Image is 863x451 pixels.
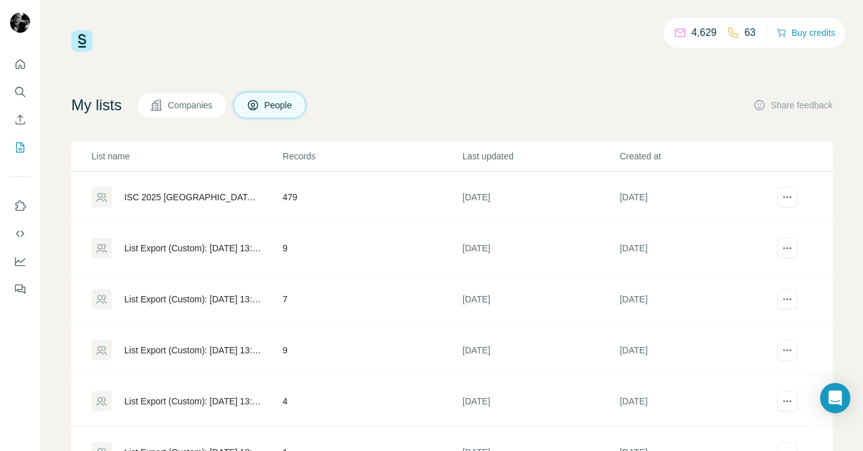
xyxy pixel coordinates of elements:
div: List Export (Custom): [DATE] 13:23 [124,344,261,357]
td: [DATE] [462,223,619,274]
td: [DATE] [462,172,619,223]
button: Use Surfe on LinkedIn [10,195,30,217]
p: List name [91,150,281,163]
td: 9 [282,223,462,274]
td: [DATE] [619,376,776,427]
p: Last updated [462,150,618,163]
p: 4,629 [691,25,717,40]
div: List Export (Custom): [DATE] 13:22 [124,395,261,408]
span: People [264,99,293,111]
button: Buy credits [777,24,835,42]
td: 7 [282,274,462,325]
button: Search [10,81,30,103]
p: Created at [619,150,775,163]
div: ISC 2025 [GEOGRAPHIC_DATA] - Attendees - Sheet1 [124,191,261,203]
button: Share feedback [753,99,833,111]
button: Enrich CSV [10,108,30,131]
button: My lists [10,136,30,159]
button: actions [777,187,797,207]
td: [DATE] [619,325,776,376]
button: actions [777,289,797,309]
td: [DATE] [619,274,776,325]
button: Dashboard [10,250,30,273]
div: List Export (Custom): [DATE] 13:43 [124,242,261,254]
div: List Export (Custom): [DATE] 13:24 [124,293,261,305]
td: [DATE] [462,325,619,376]
td: [DATE] [619,172,776,223]
h4: My lists [71,95,122,115]
button: Feedback [10,278,30,300]
div: Open Intercom Messenger [820,383,850,413]
img: Avatar [10,13,30,33]
img: Surfe Logo [71,30,93,52]
td: [DATE] [462,274,619,325]
td: 9 [282,325,462,376]
button: Use Surfe API [10,222,30,245]
td: 479 [282,172,462,223]
td: [DATE] [619,223,776,274]
button: actions [777,238,797,258]
td: 4 [282,376,462,427]
p: 63 [744,25,756,40]
button: Quick start [10,53,30,76]
td: [DATE] [462,376,619,427]
button: actions [777,391,797,411]
p: Records [283,150,461,163]
span: Companies [168,99,214,111]
button: actions [777,340,797,360]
